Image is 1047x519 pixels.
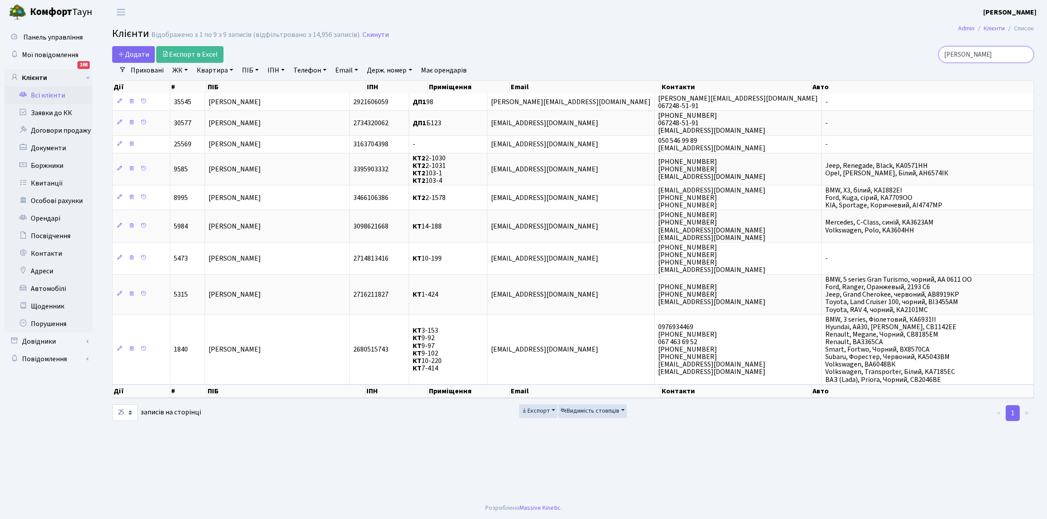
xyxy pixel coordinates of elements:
[658,111,765,135] span: [PHONE_NUMBER] 067248-51-91 [EMAIL_ADDRESS][DOMAIN_NAME]
[510,81,661,93] th: Email
[661,385,812,398] th: Контакти
[4,280,92,298] a: Автомобілі
[209,221,261,231] span: [PERSON_NAME]
[658,136,765,153] span: 050 546 99 89 [EMAIL_ADDRESS][DOMAIN_NAME]
[658,157,765,181] span: [PHONE_NUMBER] [PHONE_NUMBER] [EMAIL_ADDRESS][DOMAIN_NAME]
[169,63,191,78] a: ЖК
[945,19,1047,38] nav: breadcrumb
[112,404,138,421] select: записів на сторінці
[4,315,92,333] a: Порушення
[112,404,201,421] label: записів на сторінці
[4,350,92,368] a: Повідомлення
[4,262,92,280] a: Адреси
[209,345,261,354] span: [PERSON_NAME]
[984,24,1005,33] a: Клієнти
[112,46,155,63] a: Додати
[825,185,942,210] span: BMW, Х3, білий, КА1882ЕІ Ford, Kuga, сірий, КА7709ОО KIA, Sportage, Коричневий, АІ4747МР
[174,221,188,231] span: 5984
[658,243,765,275] span: [PHONE_NUMBER] [PHONE_NUMBER] [PHONE_NUMBER] [EMAIL_ADDRESS][DOMAIN_NAME]
[353,97,388,107] span: 2921606059
[174,118,191,128] span: 30577
[558,404,627,418] button: Видимість стовпців
[413,221,442,231] span: 14-188
[207,81,366,93] th: ПІБ
[4,245,92,262] a: Контакти
[413,153,425,163] b: КТ2
[413,363,421,373] b: КТ
[4,157,92,174] a: Боржники
[110,5,132,19] button: Переключити навігацію
[413,140,415,149] span: -
[174,290,188,299] span: 5315
[174,97,191,107] span: 35545
[521,406,550,415] span: Експорт
[413,356,421,366] b: КТ
[658,210,765,242] span: [PHONE_NUMBER] [PHONE_NUMBER] [EMAIL_ADDRESS][DOMAIN_NAME] [EMAIL_ADDRESS][DOMAIN_NAME]
[491,118,598,128] span: [EMAIL_ADDRESS][DOMAIN_NAME]
[4,87,92,104] a: Всі клієнти
[413,153,446,185] span: 2-1030 2-1031 103-1 103-4
[4,298,92,315] a: Щоденник
[1006,405,1020,421] a: 1
[209,193,261,203] span: [PERSON_NAME]
[151,31,361,39] div: Відображено з 1 по 9 з 9 записів (відфільтровано з 14,956 записів).
[113,81,170,93] th: Дії
[825,140,828,149] span: -
[413,341,421,351] b: КТ
[825,315,956,385] span: BMW, 3 series, Фіолетовий, КА6931ІІ Hyundai, Ай30, [PERSON_NAME], СВ1142ЕЕ Renault, Megane, Чорни...
[9,4,26,21] img: logo.png
[170,385,207,398] th: #
[290,63,330,78] a: Телефон
[353,221,388,231] span: 3098621668
[825,218,934,235] span: Mercedes, C-Class, синій, KA3623AM Volkswagen, Polo, KA3604HH
[661,81,812,93] th: Контакти
[170,81,207,93] th: #
[264,63,288,78] a: ІПН
[560,406,619,415] span: Видимість стовпців
[4,46,92,64] a: Мої повідомлення198
[491,97,651,107] span: [PERSON_NAME][EMAIL_ADDRESS][DOMAIN_NAME]
[353,140,388,149] span: 3163704398
[491,164,598,174] span: [EMAIL_ADDRESS][DOMAIN_NAME]
[491,345,598,354] span: [EMAIL_ADDRESS][DOMAIN_NAME]
[4,104,92,122] a: Заявки до КК
[491,193,598,203] span: [EMAIL_ADDRESS][DOMAIN_NAME]
[209,254,261,263] span: [PERSON_NAME]
[413,168,425,178] b: КТ2
[413,326,442,373] span: 3-153 9-92 9-97 9-102 10-220 7-414
[958,24,974,33] a: Admin
[491,254,598,263] span: [EMAIL_ADDRESS][DOMAIN_NAME]
[413,290,438,299] span: 1-424
[491,140,598,149] span: [EMAIL_ADDRESS][DOMAIN_NAME]
[174,164,188,174] span: 9585
[209,290,261,299] span: [PERSON_NAME]
[209,140,261,149] span: [PERSON_NAME]
[4,227,92,245] a: Посвідчення
[174,254,188,263] span: 5473
[413,161,425,171] b: КТ2
[4,29,92,46] a: Панель управління
[353,345,388,354] span: 2680515743
[4,333,92,350] a: Довідники
[238,63,262,78] a: ПІБ
[30,5,92,20] span: Таун
[825,97,828,107] span: -
[825,118,828,128] span: -
[4,210,92,227] a: Орендарі
[428,81,510,93] th: Приміщення
[353,164,388,174] span: 3395903332
[4,192,92,210] a: Особові рахунки
[4,139,92,157] a: Документи
[983,7,1036,17] b: [PERSON_NAME]
[417,63,470,78] a: Має орендарів
[366,81,428,93] th: ІПН
[118,50,149,59] span: Додати
[938,46,1034,63] input: Пошук...
[366,385,428,398] th: ІПН
[413,176,425,185] b: КТ2
[332,63,362,78] a: Email
[413,193,425,203] b: КТ2
[209,97,261,107] span: [PERSON_NAME]
[413,193,446,203] span: 2-1578
[77,61,90,69] div: 198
